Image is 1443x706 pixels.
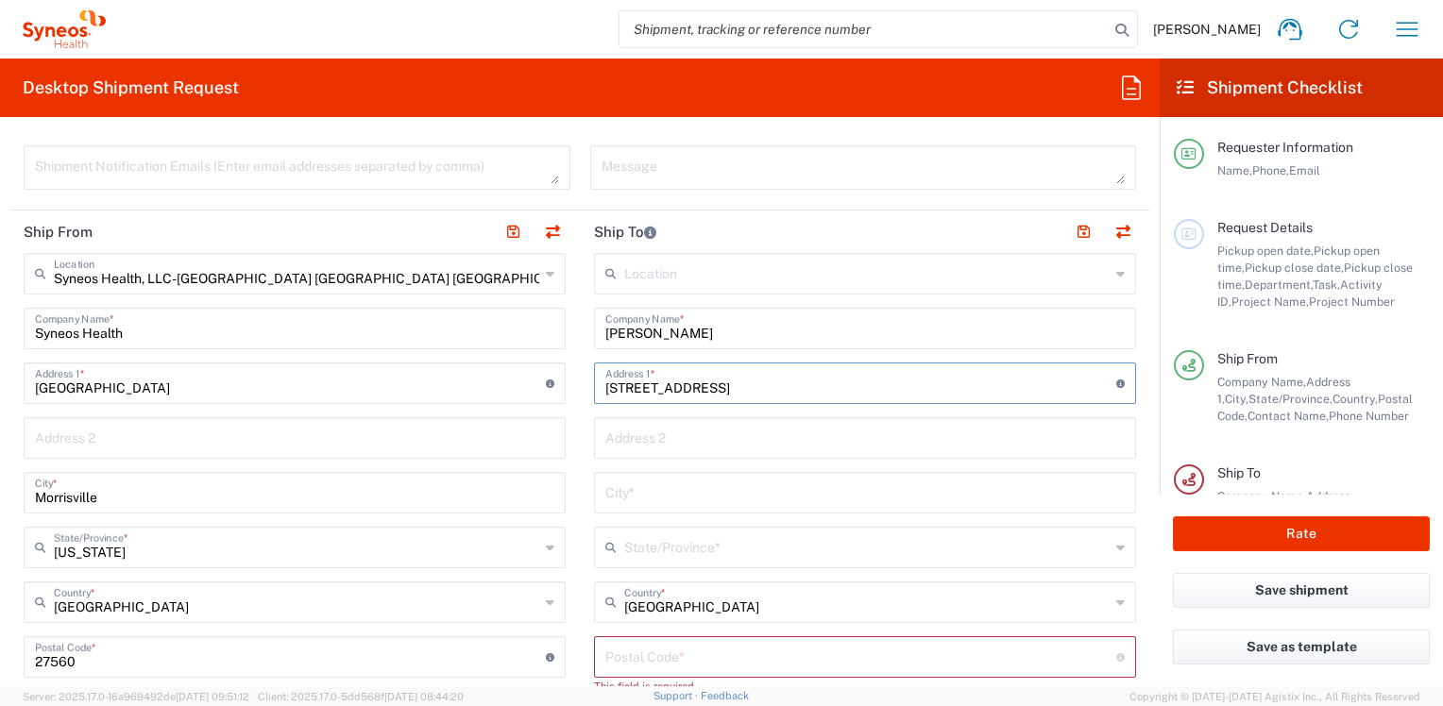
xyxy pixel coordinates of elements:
span: Company Name, [1217,375,1306,389]
button: Save as template [1173,630,1430,664]
span: Project Number [1309,294,1395,309]
span: Phone Number [1329,409,1409,423]
span: Ship To [1217,465,1261,480]
span: Contact Name, [1248,409,1329,423]
span: Name, [1217,163,1252,177]
span: Task, [1313,277,1340,292]
span: Server: 2025.17.0-16a969492de [23,691,249,702]
span: City, [1225,392,1248,406]
span: Pickup open date, [1217,244,1314,258]
h2: Ship From [24,223,93,242]
span: Copyright © [DATE]-[DATE] Agistix Inc., All Rights Reserved [1129,688,1420,705]
button: Rate [1173,516,1430,551]
span: Company Name, [1217,489,1306,503]
span: Country, [1333,392,1378,406]
span: [PERSON_NAME] [1153,21,1261,38]
a: Feedback [701,690,749,701]
span: State/Province, [1248,392,1333,406]
div: This field is required [594,678,1136,695]
a: Support [654,690,701,701]
span: Pickup close date, [1245,261,1344,275]
span: Department, [1245,277,1313,292]
span: Project Name, [1231,294,1309,309]
h2: Shipment Checklist [1177,76,1363,99]
span: Requester Information [1217,140,1353,155]
h2: Desktop Shipment Request [23,76,239,99]
span: Request Details [1217,220,1313,235]
h2: Ship To [594,223,656,242]
span: [DATE] 09:51:12 [176,691,249,702]
button: Save shipment [1173,573,1430,608]
span: Phone, [1252,163,1289,177]
span: Client: 2025.17.0-5dd568f [258,691,464,702]
span: Ship From [1217,351,1278,366]
span: Email [1289,163,1320,177]
input: Shipment, tracking or reference number [620,11,1109,47]
span: [DATE] 08:44:20 [384,691,464,702]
